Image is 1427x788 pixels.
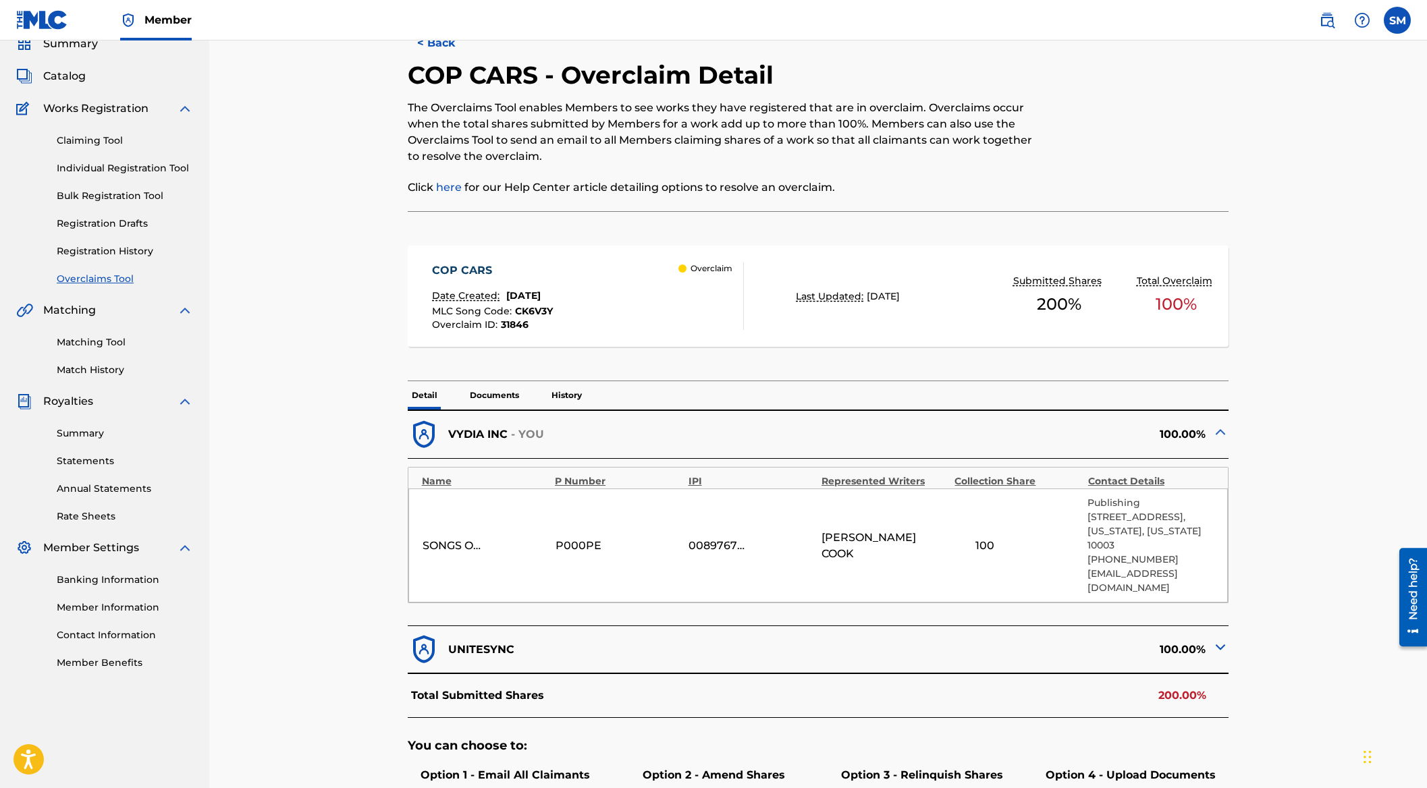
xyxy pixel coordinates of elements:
[448,642,514,658] p: UNITESYNC
[144,12,192,28] span: Member
[57,244,193,258] a: Registration History
[408,179,1040,196] p: Click for our Help Center article detailing options to resolve an overclaim.
[43,302,96,318] span: Matching
[1137,274,1216,288] p: Total Overclaim
[16,68,86,84] a: CatalogCatalog
[1036,767,1225,783] h6: Option 4 - Upload Documents
[1088,474,1214,488] div: Contact Details
[1319,12,1335,28] img: search
[1212,424,1229,440] img: expand-cell-toggle
[515,305,553,317] span: CK6V3Y
[57,482,193,496] a: Annual Statements
[16,393,32,410] img: Royalties
[1314,7,1341,34] a: Public Search
[57,335,193,349] a: Matching Tool
[818,418,1229,451] div: 100.00%
[1384,7,1411,34] div: User Menu
[1037,292,1081,316] span: 200 %
[57,272,193,286] a: Overclaims Tool
[422,474,548,488] div: Name
[1087,524,1214,553] p: [US_STATE], [US_STATE] 10003
[411,687,544,704] p: Total Submitted Shares
[16,10,68,30] img: MLC Logo
[177,302,193,318] img: expand
[43,36,98,52] span: Summary
[1349,7,1376,34] div: Help
[501,318,529,331] span: 31846
[57,134,193,148] a: Claiming Tool
[16,36,32,52] img: Summary
[43,68,86,84] span: Catalog
[1364,737,1372,777] div: Drag
[43,101,149,117] span: Works Registration
[411,767,600,783] h6: Option 1 - Email All Claimants
[57,600,193,615] a: Member Information
[1087,496,1214,510] p: Publishing
[408,633,441,666] img: dfb38c8551f6dcc1ac04.svg
[1087,553,1214,567] p: [PHONE_NUMBER]
[408,738,1229,754] h5: You can choose to:
[177,101,193,117] img: expand
[57,628,193,642] a: Contact Information
[1087,567,1214,595] p: [EMAIL_ADDRESS][DOMAIN_NAME]
[828,767,1017,783] h6: Option 3 - Relinquish Shares
[555,474,681,488] div: P Number
[57,161,193,175] a: Individual Registration Tool
[1087,510,1214,524] p: [STREET_ADDRESS],
[954,474,1081,488] div: Collection Share
[1156,292,1197,316] span: 100 %
[432,318,501,331] span: Overclaim ID :
[620,767,809,783] h6: Option 2 - Amend Shares
[1212,639,1229,655] img: expand-cell-toggle
[822,530,948,562] span: [PERSON_NAME] COOK
[466,381,523,410] p: Documents
[436,181,462,194] a: here
[408,381,441,410] p: Detail
[408,60,780,90] h2: COP CARS - Overclaim Detail
[408,26,489,60] button: < Back
[57,363,193,377] a: Match History
[818,633,1229,666] div: 100.00%
[57,573,193,587] a: Banking Information
[691,262,732,275] p: Overclaim
[547,381,586,410] p: History
[177,540,193,556] img: expand
[408,100,1040,165] p: The Overclaims Tool enables Members to see works they have registered that are in overclaim. Over...
[43,393,93,410] span: Royalties
[511,426,545,443] p: - YOU
[1359,723,1427,788] iframe: Chat Widget
[57,426,193,441] a: Summary
[1389,543,1427,652] iframe: Resource Center
[1013,274,1105,288] p: Submitted Shares
[506,289,541,302] span: [DATE]
[796,289,867,304] p: Last Updated:
[16,36,98,52] a: SummarySummary
[177,393,193,410] img: expand
[1158,687,1206,704] p: 200.00%
[16,540,32,556] img: Member Settings
[432,262,553,279] div: COP CARS
[43,540,139,556] span: Member Settings
[57,217,193,231] a: Registration Drafts
[16,101,34,117] img: Works Registration
[57,454,193,468] a: Statements
[689,474,815,488] div: IPI
[867,290,900,302] span: [DATE]
[1354,12,1370,28] img: help
[448,426,508,443] p: VYDIA INC
[432,289,503,303] p: Date Created:
[822,474,948,488] div: Represented Writers
[432,305,515,317] span: MLC Song Code :
[57,656,193,670] a: Member Benefits
[408,246,1229,347] a: COP CARSDate Created:[DATE]MLC Song Code:CK6V3YOverclaim ID:31846 OverclaimLast Updated:[DATE]Sub...
[16,302,33,318] img: Matching
[57,509,193,524] a: Rate Sheets
[120,12,136,28] img: Top Rightsholder
[408,418,441,451] img: dfb38c8551f6dcc1ac04.svg
[57,189,193,203] a: Bulk Registration Tool
[16,68,32,84] img: Catalog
